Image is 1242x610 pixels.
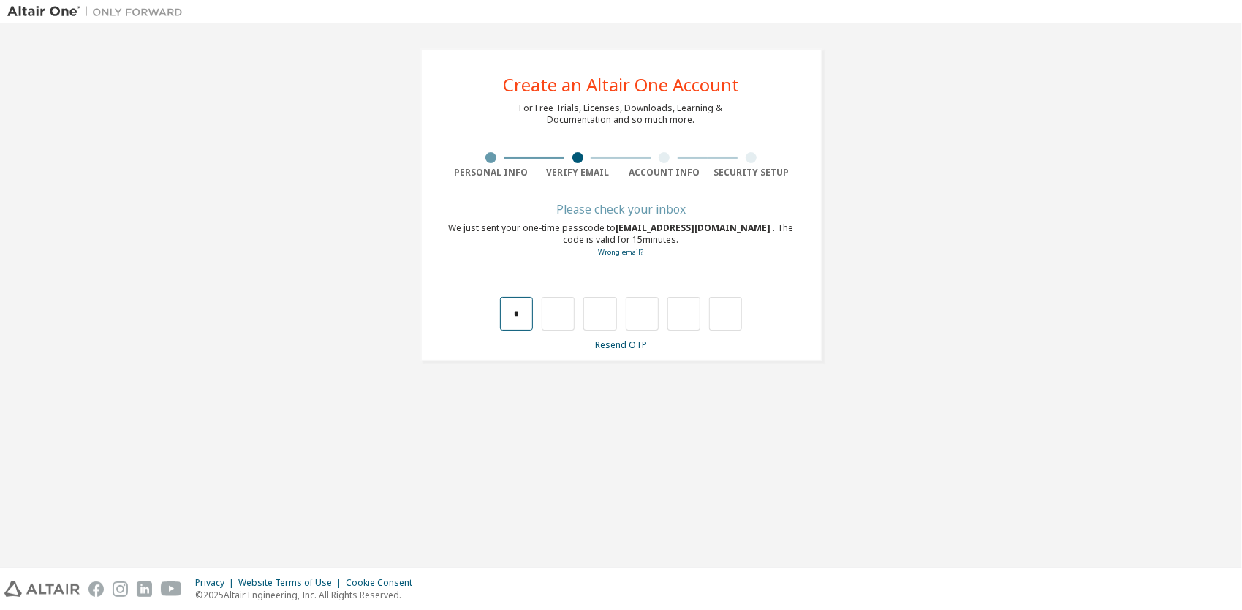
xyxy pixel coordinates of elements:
div: Personal Info [448,167,535,178]
p: © [195,589,421,601]
img: Altair One [7,4,190,19]
div: Website Terms of Use [238,577,346,589]
img: altair_logo.svg [4,581,80,597]
img: youtube.svg [161,581,182,597]
img: facebook.svg [88,581,104,597]
img: instagram.svg [113,581,128,597]
a: Go back to the registration form [599,247,644,257]
div: We just sent your one-time passcode to . The code is valid for 15 minutes. [448,222,795,258]
div: Privacy [195,577,238,589]
font: 2025 Altair Engineering, Inc. All Rights Reserved. [203,589,401,601]
div: Account Info [621,167,708,178]
div: Verify Email [534,167,621,178]
div: For Free Trials, Licenses, Downloads, Learning & Documentation and so much more. [520,102,723,126]
img: linkedin.svg [137,581,152,597]
div: Security Setup [708,167,795,178]
div: Cookie Consent [346,577,421,589]
div: Create an Altair One Account [503,76,739,94]
span: [EMAIL_ADDRESS][DOMAIN_NAME] [616,222,773,234]
a: Resend OTP [595,339,647,351]
div: Please check your inbox [448,205,795,214]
